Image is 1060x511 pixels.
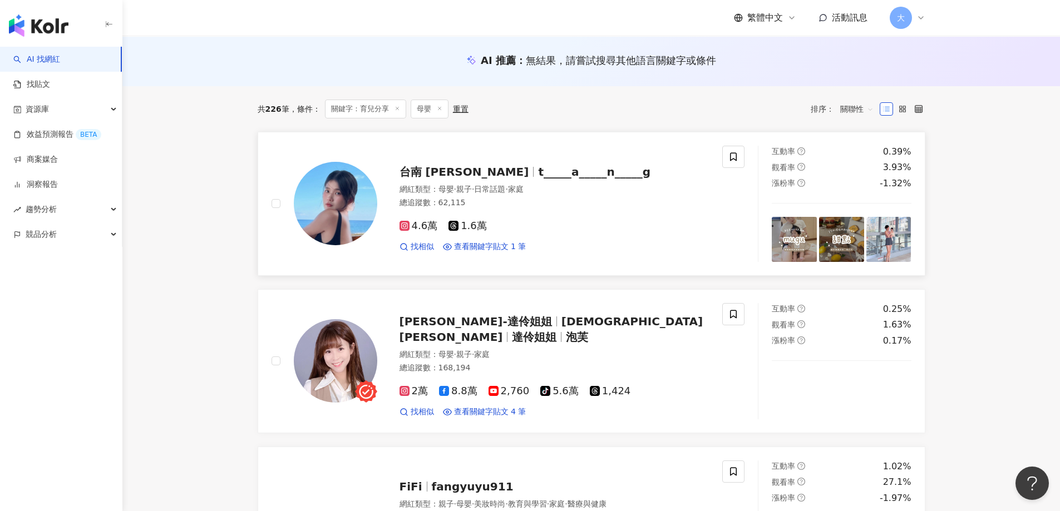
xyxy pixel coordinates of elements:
span: 母嬰 [411,100,448,118]
span: 資源庫 [26,97,49,122]
iframe: Help Scout Beacon - Open [1015,467,1049,500]
span: 日常話題 [474,185,505,194]
span: · [454,499,456,508]
span: question-circle [797,305,805,312]
span: 8.8萬 [439,385,477,397]
span: [PERSON_NAME]-達伶姐姐 [400,315,552,328]
span: · [565,499,567,508]
a: 效益預測報告BETA [13,129,101,140]
img: KOL Avatar [294,319,377,403]
span: 無結果，請嘗試搜尋其他語言關鍵字或條件 [526,54,716,66]
span: question-circle [797,179,805,187]
span: 親子 [456,350,472,359]
span: 觀看率 [772,163,795,172]
span: 家庭 [549,499,565,508]
span: 1.6萬 [448,220,487,232]
a: KOL Avatar台南 [PERSON_NAME]t_____a_____n_____g網紅類型：母嬰·親子·日常話題·家庭總追蹤數：62,1154.6萬1.6萬找相似查看關鍵字貼文 1 筆互... [258,132,925,276]
a: searchAI 找網紅 [13,54,60,65]
img: logo [9,14,68,37]
div: 總追蹤數 ： 62,115 [400,197,709,209]
span: t_____a_____n_____g [538,165,650,178]
span: 趨勢分析 [26,197,57,222]
div: 1.63% [883,319,911,331]
span: 關鍵字：育兒分享 [325,100,406,118]
span: 觀看率 [772,478,795,487]
span: [DEMOGRAPHIC_DATA][PERSON_NAME] [400,315,703,344]
span: 教育與學習 [508,499,547,508]
a: 查看關鍵字貼文 1 筆 [443,241,526,252]
div: 0.39% [883,146,911,158]
div: 0.17% [883,335,911,347]
span: 2萬 [400,385,428,397]
div: 排序： [811,100,880,118]
span: 母嬰 [438,350,454,359]
span: question-circle [797,320,805,328]
img: post-image [819,374,864,419]
span: · [454,350,456,359]
span: rise [13,206,21,214]
span: 達伶姐姐 [512,330,556,344]
span: 查看關鍵字貼文 4 筆 [454,406,526,418]
span: 互動率 [772,462,795,470]
span: 條件 ： [289,105,321,113]
span: 活動訊息 [832,12,867,23]
a: 洞察報告 [13,179,58,190]
span: fangyuyu911 [432,480,514,493]
img: post-image [819,217,864,262]
span: 關聯性 [840,100,874,118]
a: KOL Avatar[PERSON_NAME]-達伶姐姐[DEMOGRAPHIC_DATA][PERSON_NAME]達伶姐姐泡芙網紅類型：母嬰·親子·家庭總追蹤數：168,1942萬8.8萬2... [258,289,925,433]
span: question-circle [797,147,805,155]
a: 找相似 [400,241,434,252]
a: 找貼文 [13,79,50,90]
span: question-circle [797,462,805,470]
span: 4.6萬 [400,220,438,232]
span: 2,760 [489,385,530,397]
img: post-image [772,374,817,419]
span: 親子 [456,185,472,194]
img: KOL Avatar [294,162,377,245]
span: · [472,499,474,508]
span: 競品分析 [26,222,57,247]
span: · [547,499,549,508]
span: FiFi [400,480,422,493]
img: post-image [866,217,911,262]
div: 網紅類型 ： [400,349,709,360]
div: 網紅類型 ： [400,184,709,195]
span: · [505,185,507,194]
span: 漲粉率 [772,493,795,502]
span: 5.6萬 [540,385,579,397]
span: 醫療與健康 [568,499,607,508]
span: 226 [265,105,282,113]
div: 0.25% [883,303,911,315]
span: question-circle [797,163,805,171]
span: question-circle [797,478,805,485]
span: 親子 [438,499,454,508]
div: 總追蹤數 ： 168,194 [400,363,709,374]
div: 27.1% [883,476,911,488]
span: 找相似 [411,241,434,252]
span: 母嬰 [456,499,472,508]
span: 查看關鍵字貼文 1 筆 [454,241,526,252]
div: 3.93% [883,161,911,173]
div: 網紅類型 ： [400,499,709,510]
div: 共 筆 [258,105,289,113]
span: 家庭 [508,185,524,194]
span: 互動率 [772,147,795,156]
a: 找相似 [400,406,434,418]
img: post-image [866,374,911,419]
span: · [472,185,474,194]
span: · [472,350,474,359]
a: 商案媒合 [13,154,58,165]
span: 泡芙 [566,330,588,344]
span: question-circle [797,336,805,344]
div: 1.02% [883,460,911,473]
span: 找相似 [411,406,434,418]
span: 觀看率 [772,320,795,329]
span: 美妝時尚 [474,499,505,508]
div: -1.97% [880,492,911,504]
span: 家庭 [474,350,490,359]
span: 台南 [PERSON_NAME] [400,165,529,178]
span: question-circle [797,494,805,502]
span: 互動率 [772,304,795,313]
span: · [454,185,456,194]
